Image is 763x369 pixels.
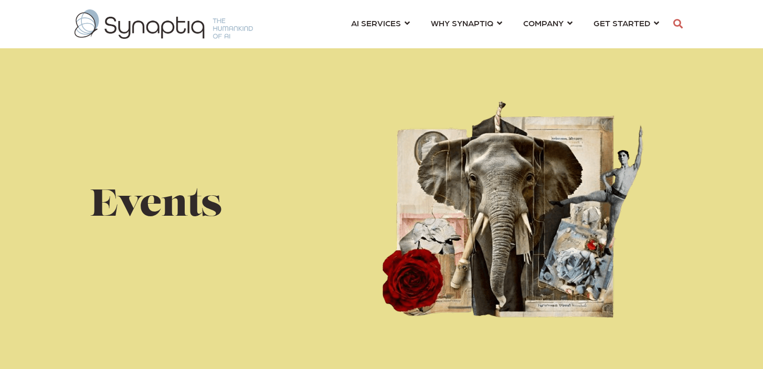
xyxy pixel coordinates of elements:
a: COMPANY [523,13,573,33]
img: synaptiq logo-1 [75,9,253,39]
img: Hiring_Performace-removebg-500x415%20-tinified.png [382,100,644,318]
span: GET STARTED [594,16,650,30]
span: COMPANY [523,16,564,30]
a: AI SERVICES [351,13,410,33]
a: GET STARTED [594,13,659,33]
span: WHY SYNAPTIQ [431,16,493,30]
a: WHY SYNAPTIQ [431,13,502,33]
nav: menu [341,5,670,43]
span: AI SERVICES [351,16,401,30]
h1: Events [90,186,382,227]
